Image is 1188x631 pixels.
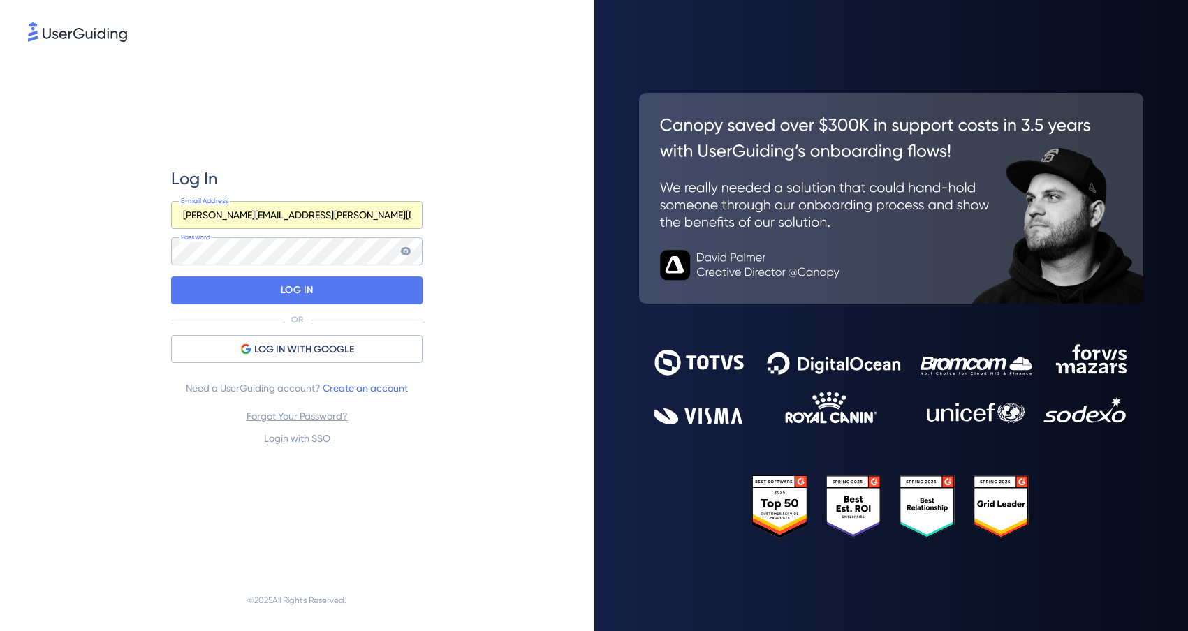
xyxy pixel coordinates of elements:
input: example@company.com [171,201,423,229]
a: Login with SSO [264,433,330,444]
img: 26c0aa7c25a843aed4baddd2b5e0fa68.svg [639,93,1144,304]
span: Need a UserGuiding account? [186,380,408,396]
img: 25303e33045975176eb484905ab012ff.svg [752,475,1029,539]
p: OR [291,314,303,325]
span: © 2025 All Rights Reserved. [247,592,346,609]
p: LOG IN [281,279,314,302]
a: Create an account [323,383,408,394]
span: Log In [171,168,218,190]
img: 8faab4ba6bc7696a72372aa768b0286c.svg [28,22,127,42]
span: LOG IN WITH GOOGLE [254,341,354,358]
a: Forgot Your Password? [247,410,348,422]
img: 9302ce2ac39453076f5bc0f2f2ca889b.svg [654,344,1128,425]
